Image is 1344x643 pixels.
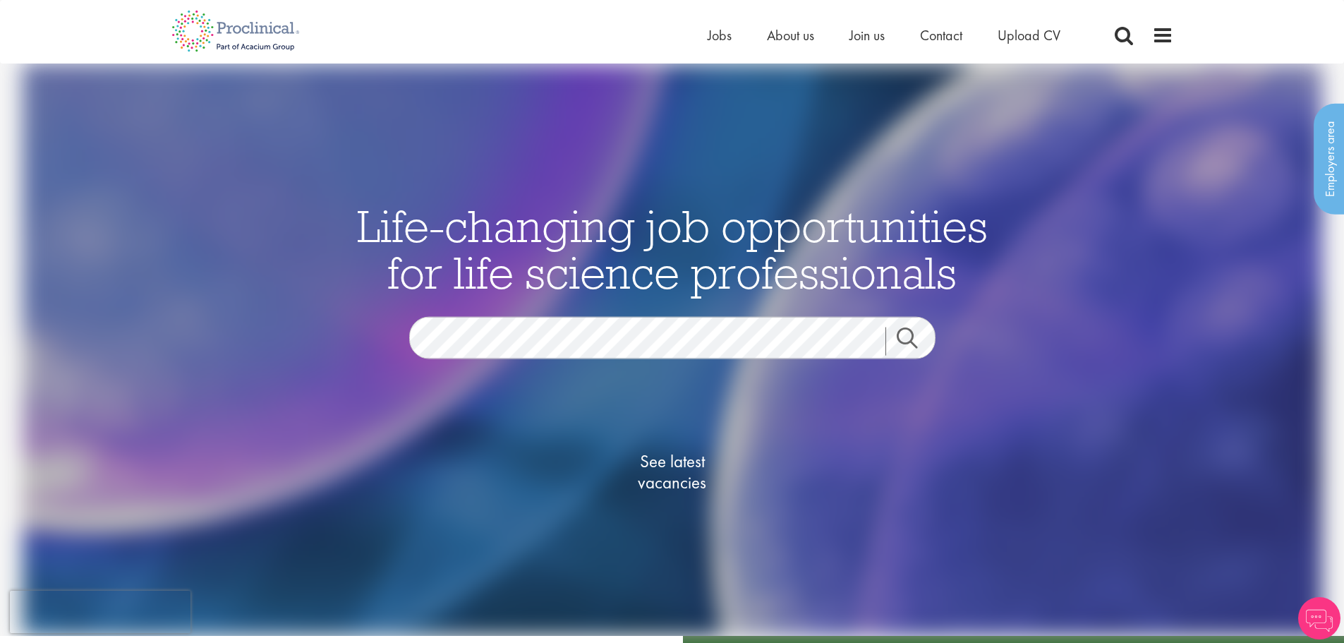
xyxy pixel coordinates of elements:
[767,26,814,44] a: About us
[602,395,743,550] a: See latestvacancies
[602,451,743,493] span: See latest vacancies
[885,327,946,356] a: Job search submit button
[708,26,732,44] a: Jobs
[920,26,962,44] a: Contact
[10,591,190,633] iframe: reCAPTCHA
[849,26,885,44] a: Join us
[22,64,1322,636] img: candidate home
[998,26,1060,44] a: Upload CV
[1298,597,1340,639] img: Chatbot
[357,198,988,301] span: Life-changing job opportunities for life science professionals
